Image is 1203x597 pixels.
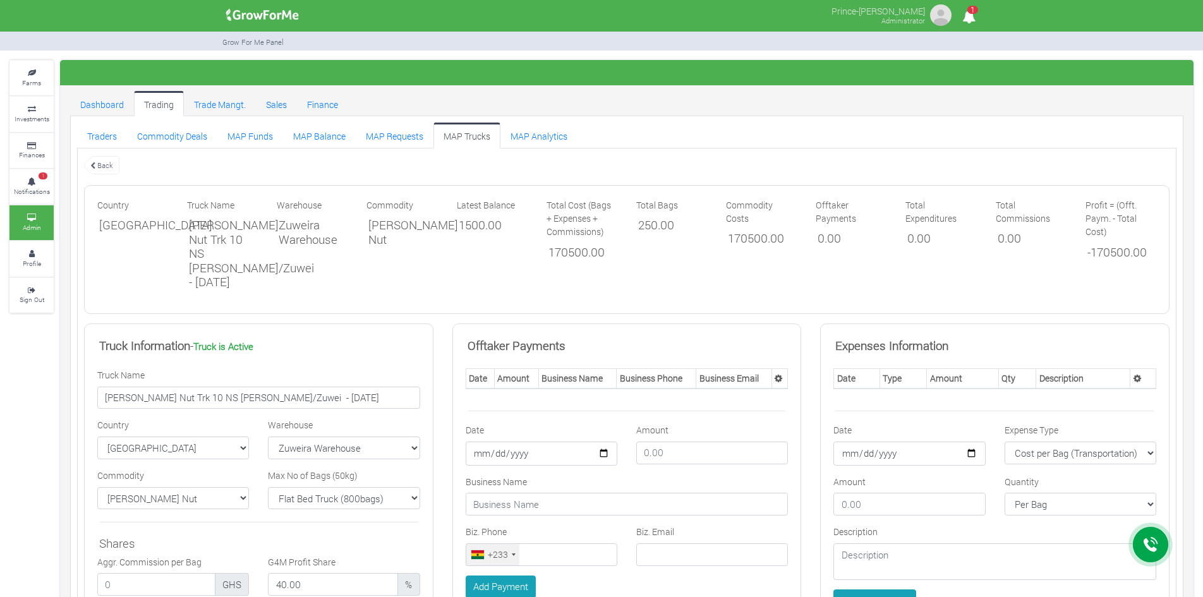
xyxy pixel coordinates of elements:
label: Warehouse [268,418,313,431]
span: GHS [215,573,250,596]
a: Trading [134,91,184,116]
h5: 0.00 [907,231,974,246]
label: Total Bags [636,198,678,212]
b: Truck Information [99,337,190,353]
label: Commodity [366,198,413,212]
a: 1 Notifications [9,169,54,204]
label: Business Name [466,475,527,488]
a: Farms [9,61,54,95]
h5: [PERSON_NAME] Nut Trk 10 NS [PERSON_NAME]/Zuwei - [DATE] [189,218,256,289]
a: Sign Out [9,278,54,313]
h5: 0.00 [998,231,1065,246]
b: Truck is Active [193,340,253,353]
a: MAP Funds [217,123,283,148]
th: Business Phone [617,368,696,389]
div: +233 [488,548,508,561]
a: MAP Trucks [433,123,500,148]
a: Traders [77,123,127,148]
small: Investments [15,114,49,123]
label: Commodity Costs [726,198,797,225]
h5: 170500.00 [548,245,615,260]
h5: Zuweira Warehouse [279,218,346,246]
input: 0 [97,573,215,596]
label: Biz. Phone [466,525,507,538]
h5: 170500.00 [728,231,795,246]
a: Trade Mangt. [184,91,256,116]
a: Investments [9,97,54,131]
th: Qty [998,368,1036,389]
small: Sign Out [20,295,44,304]
small: Farms [22,78,41,87]
h5: 1500.00 [459,218,526,232]
label: Total Expenditures [905,198,976,225]
div: Ghana (Gaana): +233 [466,544,519,565]
label: Biz. Email [636,525,674,538]
a: 1 [957,12,981,24]
th: Business Name [538,368,616,389]
h5: Shares [99,536,418,551]
span: 1 [39,172,47,180]
small: Administrator [881,16,925,25]
small: Profile [23,259,41,268]
th: Amount [494,368,538,389]
h5: - [99,339,418,353]
label: Commodity [97,469,144,482]
small: Notifications [14,187,50,196]
label: Total Cost (Bags + Expenses + Commissions) [547,198,617,239]
a: Admin [9,205,54,240]
label: Aggr. Commission per Bag [97,555,202,569]
a: Back [84,155,119,176]
label: Truck Name [187,198,234,212]
input: 0 [268,573,398,596]
small: Grow For Me Panel [222,37,284,47]
input: 0.00 [833,493,985,516]
a: Profile [9,241,54,276]
span: % [397,573,420,596]
h5: 250.00 [638,218,705,232]
h5: -170500.00 [1087,245,1154,260]
h5: [PERSON_NAME] Nut [368,218,435,246]
label: Description [833,525,878,538]
i: Notifications [957,3,981,31]
label: Date [833,423,852,437]
label: Truck Name [97,368,145,382]
a: Finance [297,91,348,116]
a: Finances [9,133,54,168]
span: 1 [967,6,978,14]
label: G4M Profit Share [268,555,336,569]
a: Commodity Deals [127,123,217,148]
label: Country [97,198,129,212]
th: Type [880,368,926,389]
th: Date [466,368,494,389]
label: Quantity [1005,475,1039,488]
input: 0.00 [636,442,788,464]
th: Business Email [696,368,772,389]
label: Profit = (Offt. Paym. - Total Cost) [1085,198,1156,239]
h5: 0.00 [818,231,885,246]
a: Dashboard [70,91,134,116]
p: Prince-[PERSON_NAME] [831,3,925,18]
label: Total Commissions [996,198,1067,225]
label: Warehouse [277,198,322,212]
th: Description [1036,368,1130,389]
a: Sales [256,91,297,116]
label: Max No of Bags (50kg) [268,469,358,482]
th: Amount [927,368,998,389]
label: Offtaker Payments [816,198,886,225]
th: Date [834,368,880,389]
input: Business Name [466,493,789,516]
input: Date [833,442,985,466]
label: Amount [636,423,668,437]
img: growforme image [222,3,303,28]
a: MAP Requests [356,123,433,148]
input: Date [466,442,617,466]
input: Enter Truck Name [97,387,420,409]
label: Date [466,423,484,437]
small: Finances [19,150,45,159]
label: Expense Type [1005,423,1058,437]
label: Country [97,418,129,431]
img: growforme image [928,3,953,28]
label: Amount [833,475,866,488]
a: MAP Analytics [500,123,577,148]
h5: [GEOGRAPHIC_DATA] [99,218,166,232]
